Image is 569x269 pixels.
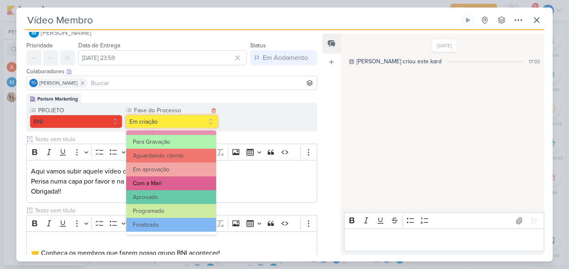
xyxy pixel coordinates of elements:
[31,238,313,258] p: 🤝 Conheça os membros que fazem nosso grupo BNI acontecer!
[126,204,217,218] button: Programado
[263,53,308,63] div: Em Andamento
[41,28,91,38] span: [PERSON_NAME]
[78,42,120,49] label: Data de Entrega
[29,79,38,87] div: Thais de carvalho
[37,95,78,103] div: Parlare Marketing
[126,115,218,128] button: Em criação
[37,106,122,115] label: PROJETO
[126,135,217,149] button: Para Gravação
[26,144,317,160] div: Editor toolbar
[33,206,317,215] input: Texto sem título
[31,166,313,176] p: Aqui vamos subir aquele vídeo dos Membros que você editou.
[250,50,317,65] button: Em Andamento
[33,135,317,144] input: Texto sem título
[29,28,39,38] img: MARIANA MIRANDA
[31,176,313,186] p: Pensa numa capa por favor e na legenda.
[26,215,317,231] div: Editor toolbar
[25,13,459,28] input: Kard Sem Título
[31,186,313,197] p: Obrigada!!
[529,58,540,65] div: 17:03
[78,50,247,65] input: Select a date
[357,57,442,66] div: [PERSON_NAME] criou este kard
[31,81,36,85] p: Td
[344,228,544,251] div: Editor editing area: main
[250,42,266,49] label: Status
[126,163,217,176] button: Em aprovação
[133,106,209,115] label: Fase do Processo
[126,190,217,204] button: Aprovado
[39,79,78,87] span: [PERSON_NAME]
[126,176,217,190] button: Com a Mari
[89,78,315,88] input: Buscar
[30,115,122,128] button: BNI
[26,42,53,49] label: Prioridade
[26,25,317,40] button: [PERSON_NAME]
[126,218,217,232] button: Finalizado
[465,17,471,23] div: Ligar relógio
[26,160,317,203] div: Editor editing area: main
[126,149,217,163] button: Aguardando cliente
[26,67,317,76] div: Colaboradores
[344,212,544,229] div: Editor toolbar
